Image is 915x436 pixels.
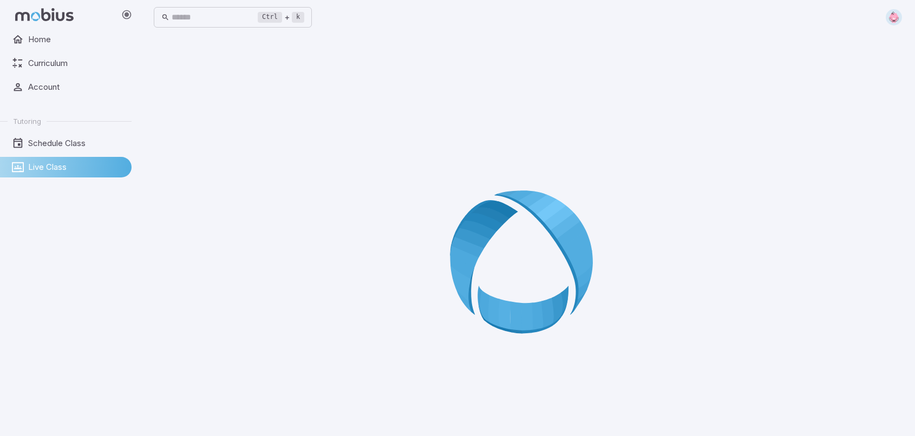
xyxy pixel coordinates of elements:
span: Account [28,81,124,93]
span: Live Class [28,161,124,173]
img: hexagon.svg [886,9,902,25]
span: Home [28,34,124,45]
div: + [258,11,304,24]
kbd: Ctrl [258,12,282,23]
span: Curriculum [28,57,124,69]
span: Tutoring [13,116,41,126]
span: Schedule Class [28,137,124,149]
kbd: k [292,12,304,23]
